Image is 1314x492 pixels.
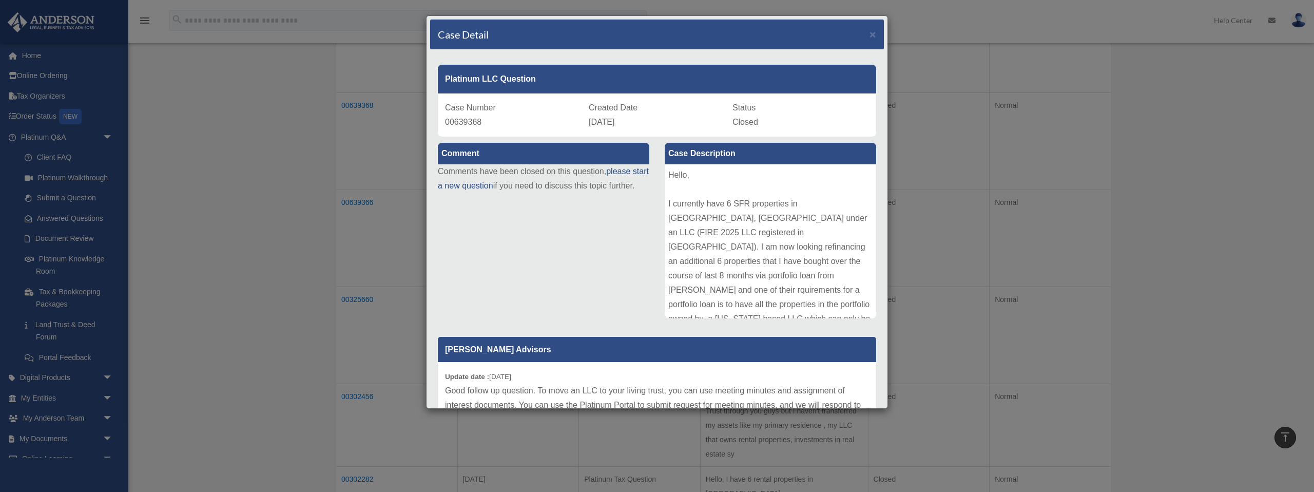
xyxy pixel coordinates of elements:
[869,29,876,40] button: Close
[438,164,649,193] p: Comments have been closed on this question, if you need to discuss this topic further.
[732,103,756,112] span: Status
[445,103,496,112] span: Case Number
[438,167,649,190] a: please start a new question
[665,143,876,164] label: Case Description
[732,118,758,126] span: Closed
[438,65,876,93] div: Platinum LLC Question
[445,118,481,126] span: 00639368
[438,27,489,42] h4: Case Detail
[589,103,637,112] span: Created Date
[665,164,876,318] div: Hello, I currently have 6 SFR properties in [GEOGRAPHIC_DATA], [GEOGRAPHIC_DATA] under an LLC (FI...
[445,373,511,381] small: [DATE]
[438,143,649,164] label: Comment
[445,373,489,381] b: Update date :
[869,28,876,40] span: ×
[589,118,614,126] span: [DATE]
[438,337,876,362] p: [PERSON_NAME] Advisors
